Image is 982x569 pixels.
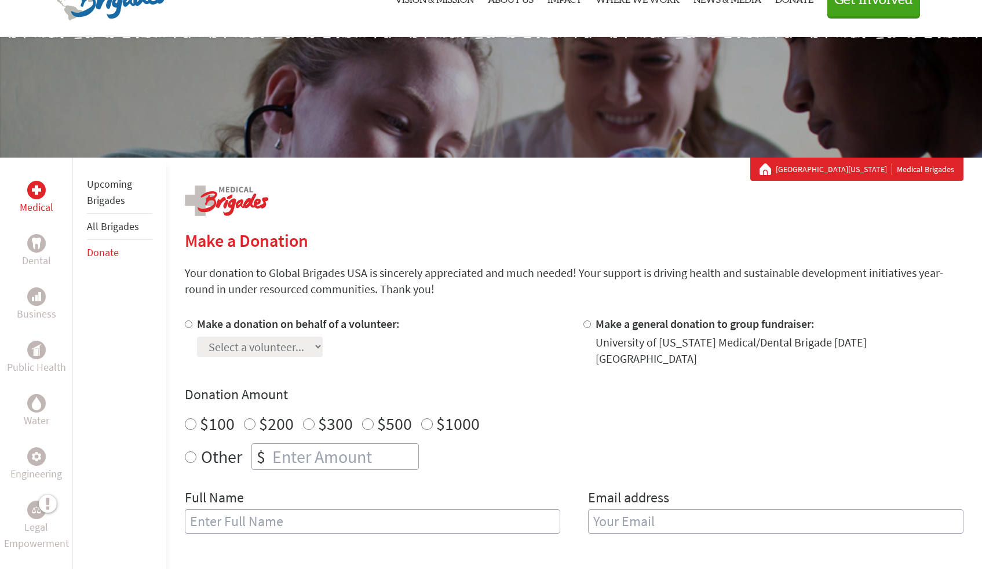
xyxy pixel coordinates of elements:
li: Upcoming Brigades [87,172,152,214]
h2: Make a Donation [185,230,963,251]
a: Upcoming Brigades [87,177,132,207]
input: Enter Amount [270,444,418,469]
div: University of [US_STATE] Medical/Dental Brigade [DATE] [GEOGRAPHIC_DATA] [596,334,963,367]
img: Water [32,396,41,410]
div: Water [27,394,46,413]
a: BusinessBusiness [17,287,56,322]
img: Business [32,292,41,301]
p: Medical [20,199,53,216]
p: Business [17,306,56,322]
img: Engineering [32,452,41,461]
label: $1000 [436,413,480,435]
a: WaterWater [24,394,49,429]
h4: Donation Amount [185,385,963,404]
div: Dental [27,234,46,253]
div: Legal Empowerment [27,501,46,519]
img: Public Health [32,344,41,356]
input: Enter Full Name [185,509,560,534]
a: MedicalMedical [20,181,53,216]
div: Public Health [27,341,46,359]
a: Public HealthPublic Health [7,341,66,375]
label: $100 [200,413,235,435]
label: Make a general donation to group fundraiser: [596,316,815,331]
a: DentalDental [22,234,51,269]
img: Dental [32,238,41,249]
p: Water [24,413,49,429]
p: Your donation to Global Brigades USA is sincerely appreciated and much needed! Your support is dr... [185,265,963,297]
p: Legal Empowerment [2,519,70,552]
p: Public Health [7,359,66,375]
div: Engineering [27,447,46,466]
a: Donate [87,246,119,259]
div: $ [252,444,270,469]
label: $200 [259,413,294,435]
label: $500 [377,413,412,435]
div: Business [27,287,46,306]
a: [GEOGRAPHIC_DATA][US_STATE] [776,163,892,175]
label: Full Name [185,488,244,509]
img: Medical [32,185,41,195]
div: Medical Brigades [760,163,954,175]
a: EngineeringEngineering [10,447,62,482]
img: logo-medical.png [185,185,268,216]
label: $300 [318,413,353,435]
label: Other [201,443,242,470]
label: Email address [588,488,669,509]
p: Dental [22,253,51,269]
input: Your Email [588,509,963,534]
a: All Brigades [87,220,139,233]
div: Medical [27,181,46,199]
img: Legal Empowerment [32,506,41,513]
li: All Brigades [87,214,152,240]
p: Engineering [10,466,62,482]
a: Legal EmpowermentLegal Empowerment [2,501,70,552]
label: Make a donation on behalf of a volunteer: [197,316,400,331]
li: Donate [87,240,152,265]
